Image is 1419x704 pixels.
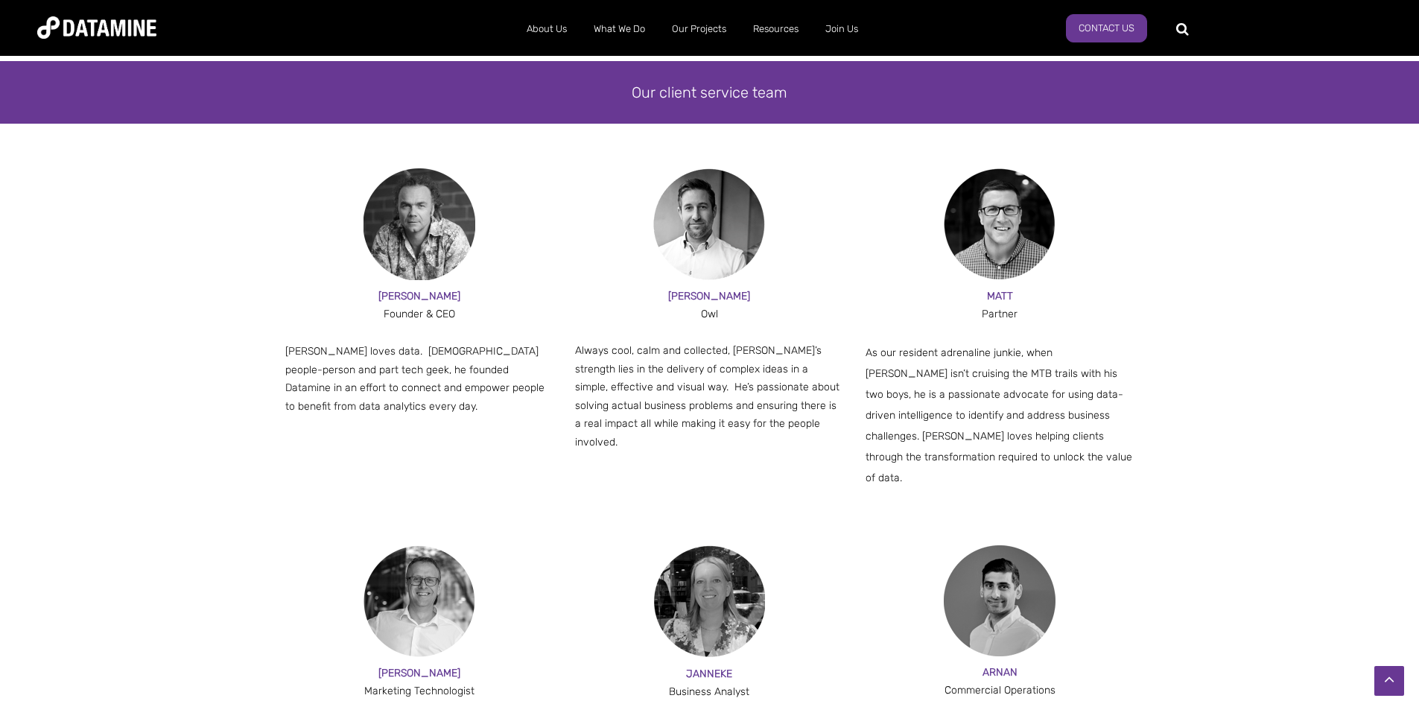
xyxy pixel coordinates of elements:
[575,683,844,702] div: Business Analyst
[285,305,554,324] div: Founder & CEO
[37,16,156,39] img: Datamine
[982,308,1018,320] span: Partner
[668,290,750,302] span: [PERSON_NAME]
[982,666,1018,679] span: ARNAN
[632,83,787,101] span: Our client service team
[987,290,1013,302] span: MATT
[378,667,460,679] span: [PERSON_NAME]
[866,682,1134,700] div: Commercial Operations
[364,545,475,657] img: Andy-1-150x150
[378,290,460,302] span: [PERSON_NAME]
[285,345,545,413] span: [PERSON_NAME] loves data. [DEMOGRAPHIC_DATA] people-person and part tech geek, he founded Datamin...
[575,305,844,324] div: Owl
[812,10,872,48] a: Join Us
[364,168,475,280] img: Paul-2-1-150x150
[653,545,765,658] img: Janneke-2
[944,168,1055,280] img: matt mug-1
[658,10,740,48] a: Our Projects
[580,10,658,48] a: What We Do
[686,667,732,680] span: JANNEKE
[866,346,1132,484] span: As our resident adrenaline junkie, when [PERSON_NAME] isn’t cruising the MTB trails with his two ...
[1066,14,1147,42] a: Contact Us
[653,168,765,280] img: Bruce
[944,545,1055,656] img: Arnan
[285,682,554,701] div: Marketing Technologist
[575,344,839,448] span: Always cool, calm and collected, [PERSON_NAME]’s strength lies in the delivery of complex ideas i...
[513,10,580,48] a: About Us
[740,10,812,48] a: Resources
